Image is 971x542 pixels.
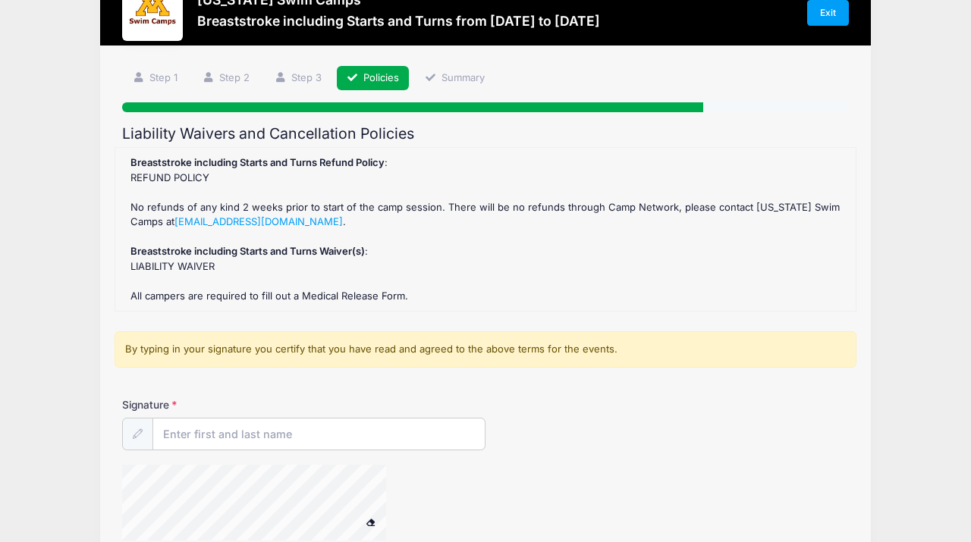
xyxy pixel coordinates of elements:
[130,156,385,168] strong: Breaststroke including Starts and Turns Refund Policy
[414,66,495,91] a: Summary
[152,418,485,450] input: Enter first and last name
[192,66,259,91] a: Step 2
[122,397,304,412] label: Signature
[197,13,600,29] h3: Breaststroke including Starts and Turns from [DATE] to [DATE]
[123,155,848,303] div: : REFUND POLICY No refunds of any kind 2 weeks prior to start of the camp session. There will be ...
[122,125,849,143] h2: Liability Waivers and Cancellation Policies
[264,66,332,91] a: Step 3
[174,215,343,227] a: [EMAIL_ADDRESS][DOMAIN_NAME]
[122,66,187,91] a: Step 1
[115,331,856,368] div: By typing in your signature you certify that you have read and agreed to the above terms for the ...
[337,66,410,91] a: Policies
[130,245,365,257] strong: Breaststroke including Starts and Turns Waiver(s)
